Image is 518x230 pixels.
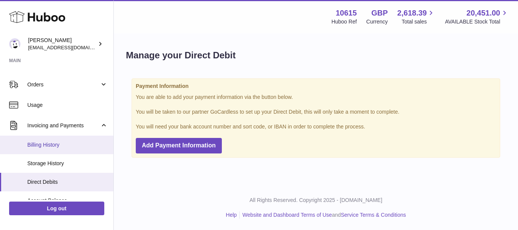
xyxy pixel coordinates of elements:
div: Currency [366,18,388,25]
span: Billing History [27,141,108,149]
a: 20,451.00 AVAILABLE Stock Total [445,8,509,25]
span: Usage [27,102,108,109]
strong: Payment Information [136,83,496,90]
img: fulfillment@fable.com [9,38,20,50]
span: Storage History [27,160,108,167]
li: and [240,211,406,219]
p: You will need your bank account number and sort code, or IBAN in order to complete the process. [136,123,496,130]
p: All Rights Reserved. Copyright 2025 - [DOMAIN_NAME] [120,197,512,204]
div: Huboo Ref [331,18,357,25]
span: Add Payment Information [142,142,216,149]
div: [PERSON_NAME] [28,37,96,51]
button: Add Payment Information [136,138,222,153]
h1: Manage your Direct Debit [126,49,235,61]
span: [EMAIL_ADDRESS][DOMAIN_NAME] [28,44,111,50]
span: AVAILABLE Stock Total [445,18,509,25]
span: Direct Debits [27,178,108,186]
a: Help [226,212,237,218]
strong: GBP [371,8,388,18]
a: Service Terms & Conditions [341,212,406,218]
span: Total sales [402,18,435,25]
span: 20,451.00 [466,8,500,18]
a: 2,618.39 Total sales [397,8,436,25]
span: Invoicing and Payments [27,122,100,129]
span: Orders [27,81,100,88]
a: Website and Dashboard Terms of Use [242,212,332,218]
span: Account Balance [27,197,108,204]
span: 2,618.39 [397,8,427,18]
p: You will be taken to our partner GoCardless to set up your Direct Debit, this will only take a mo... [136,108,496,116]
a: Log out [9,202,104,215]
strong: 10615 [336,8,357,18]
p: You are able to add your payment information via the button below. [136,94,496,101]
